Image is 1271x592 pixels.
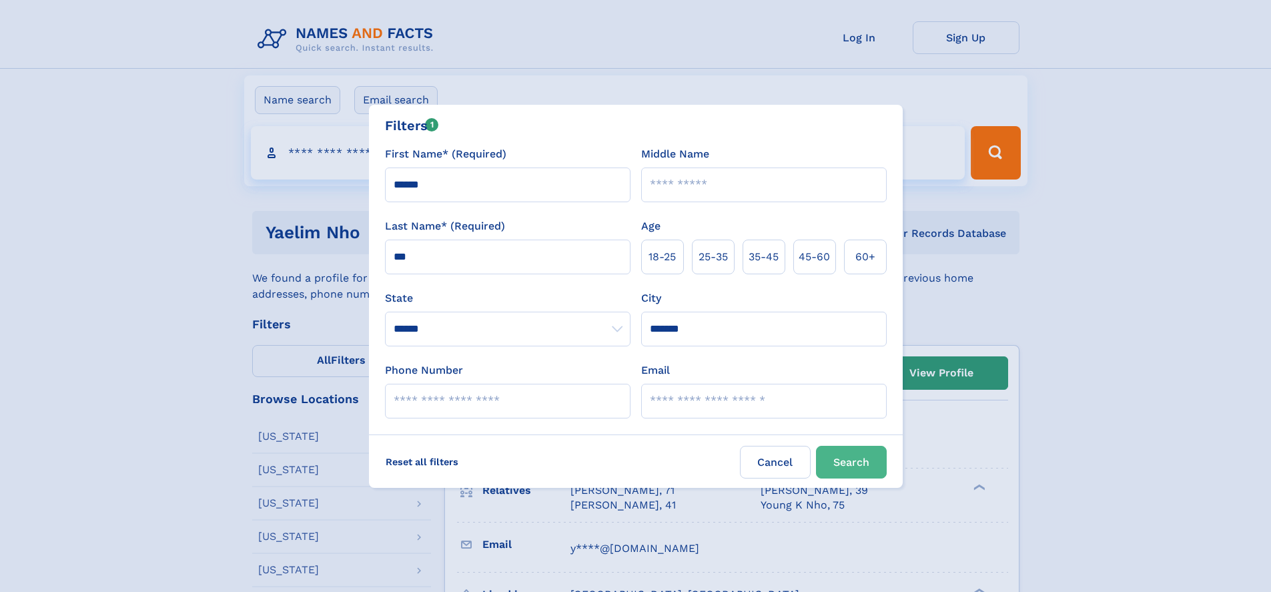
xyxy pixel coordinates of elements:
label: Middle Name [641,146,709,162]
button: Search [816,446,887,479]
span: 25‑35 [699,249,728,265]
label: Cancel [740,446,811,479]
label: Age [641,218,661,234]
label: Email [641,362,670,378]
label: Phone Number [385,362,463,378]
label: State [385,290,630,306]
span: 35‑45 [749,249,779,265]
label: Reset all filters [377,446,467,478]
span: 60+ [855,249,875,265]
label: Last Name* (Required) [385,218,505,234]
label: First Name* (Required) [385,146,506,162]
span: 18‑25 [649,249,676,265]
label: City [641,290,661,306]
div: Filters [385,115,439,135]
span: 45‑60 [799,249,830,265]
